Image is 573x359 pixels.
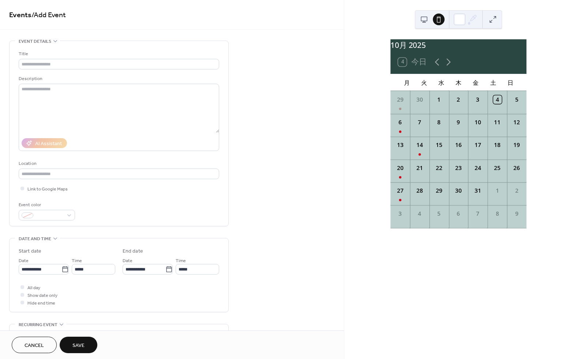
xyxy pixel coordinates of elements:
[474,118,482,126] div: 10
[19,247,41,255] div: Start date
[19,235,51,243] span: Date and time
[474,164,482,172] div: 24
[396,186,404,195] div: 27
[454,209,463,218] div: 6
[493,209,502,218] div: 8
[25,342,44,349] span: Cancel
[435,186,443,195] div: 29
[513,164,521,172] div: 26
[27,185,68,193] span: Link to Google Maps
[435,164,443,172] div: 22
[19,201,74,209] div: Event color
[396,209,404,218] div: 3
[9,8,31,22] a: Events
[474,186,482,195] div: 31
[435,118,443,126] div: 8
[19,38,51,45] span: Event details
[398,74,415,91] div: 月
[396,118,404,126] div: 6
[396,141,404,150] div: 13
[493,141,502,150] div: 18
[19,257,29,265] span: Date
[390,39,527,50] div: 10月 2025
[513,118,521,126] div: 12
[19,160,218,167] div: Location
[123,247,143,255] div: End date
[450,74,467,91] div: 木
[435,95,443,104] div: 1
[415,95,424,104] div: 30
[493,118,502,126] div: 11
[31,8,66,22] span: / Add Event
[435,209,443,218] div: 5
[493,186,502,195] div: 1
[415,164,424,172] div: 21
[493,95,502,104] div: 4
[415,118,424,126] div: 7
[176,257,186,265] span: Time
[72,257,82,265] span: Time
[454,164,463,172] div: 23
[415,209,424,218] div: 4
[467,74,484,91] div: 金
[396,164,404,172] div: 20
[60,337,97,353] button: Save
[19,50,218,58] div: Title
[27,299,55,307] span: Hide end time
[454,95,463,104] div: 2
[27,284,40,292] span: All day
[513,141,521,150] div: 19
[72,342,85,349] span: Save
[474,209,482,218] div: 7
[396,95,404,104] div: 29
[474,95,482,104] div: 3
[415,141,424,150] div: 14
[12,337,57,353] button: Cancel
[415,74,432,91] div: 火
[513,186,521,195] div: 2
[415,186,424,195] div: 28
[513,95,521,104] div: 5
[19,75,218,83] div: Description
[454,118,463,126] div: 9
[454,186,463,195] div: 30
[433,74,450,91] div: 水
[493,164,502,172] div: 25
[502,74,519,91] div: 日
[123,257,132,265] span: Date
[513,209,521,218] div: 9
[484,74,502,91] div: 土
[474,141,482,150] div: 17
[435,141,443,150] div: 15
[454,141,463,150] div: 16
[19,321,57,329] span: Recurring event
[27,292,57,299] span: Show date only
